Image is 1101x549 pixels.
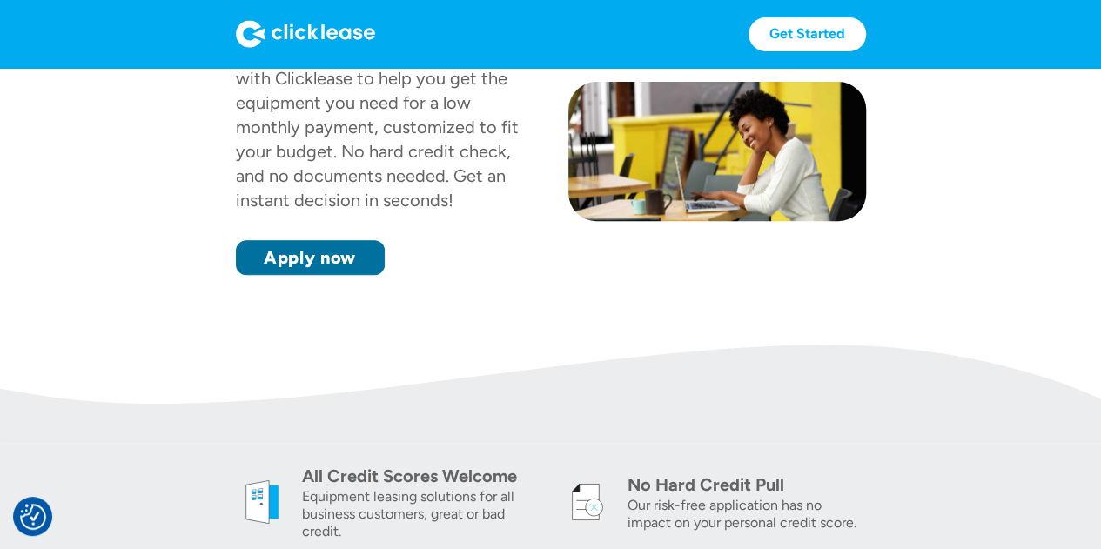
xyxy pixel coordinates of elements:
[628,472,866,497] div: No Hard Credit Pull
[236,20,375,48] img: Logo
[236,240,385,275] a: Apply now
[561,476,614,528] img: credit icon
[236,44,519,211] div: has partnered with Clicklease to help you get the equipment you need for a low monthly payment, c...
[749,17,866,51] a: Get Started
[302,488,540,540] div: Equipment leasing solutions for all business customers, great or bad credit.
[302,464,540,488] div: All Credit Scores Welcome
[236,476,288,528] img: welcome icon
[628,497,866,532] div: Our risk-free application has no impact on your personal credit score.
[20,504,46,530] button: Consent Preferences
[20,504,46,530] img: Revisit consent button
